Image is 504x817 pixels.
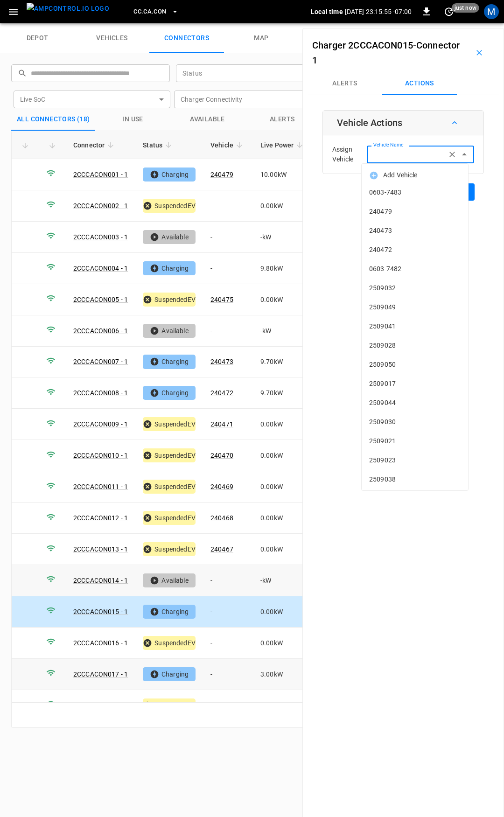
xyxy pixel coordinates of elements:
[369,379,461,389] span: 2509017
[73,702,128,709] a: 2CCCACON018 - 1
[260,140,306,151] span: Live Power
[96,108,170,131] button: in use
[452,3,479,13] span: just now
[203,190,253,222] td: -
[253,159,314,190] td: 10.00 kW
[203,628,253,659] td: -
[73,171,128,178] a: 2CCCACON001 - 1
[253,253,314,284] td: 9.80 kW
[245,108,320,131] button: Alerts
[253,377,314,409] td: 9.70 kW
[253,190,314,222] td: 0.00 kW
[73,327,128,335] a: 2CCCACON006 - 1
[143,636,196,650] div: SuspendedEV
[253,347,314,378] td: 9.70 kW
[337,115,402,130] h6: Vehicle Actions
[369,475,461,484] span: 2509038
[170,108,245,131] button: Available
[73,389,128,397] a: 2CCCACON008 - 1
[382,72,457,95] button: Actions
[203,253,253,284] td: -
[210,140,245,151] span: Vehicle
[441,4,456,19] button: set refresh interval
[332,145,367,164] p: Assign Vehicle
[308,72,382,95] button: Alerts
[446,148,459,161] button: Clear
[143,293,196,307] div: SuspendedEV
[73,514,128,522] a: 2CCCACON012 - 1
[210,483,233,490] a: 240469
[210,420,233,428] a: 240471
[143,140,175,151] span: Status
[369,245,461,255] span: 240472
[253,565,314,596] td: - kW
[75,23,149,53] a: vehicles
[73,233,128,241] a: 2CCCACON003 - 1
[253,534,314,565] td: 0.00 kW
[369,398,461,408] span: 2509044
[369,302,461,312] span: 2509049
[210,296,233,303] a: 240475
[210,358,233,365] a: 240473
[253,284,314,315] td: 0.00 kW
[369,188,461,197] span: 0603-7483
[73,639,128,647] a: 2CCCACON016 - 1
[130,3,182,21] button: CC.CA.CON
[143,261,196,275] div: Charging
[224,23,299,53] a: map
[143,230,196,244] div: Available
[253,503,314,534] td: 0.00 kW
[73,608,128,615] a: 2CCCACON015 - 1
[369,455,461,465] span: 2509023
[73,452,128,459] a: 2CCCACON010 - 1
[311,7,343,16] p: Local time
[149,23,224,53] a: connectors
[383,170,417,180] p: Add Vehicle
[369,264,461,274] span: 0603-7482
[312,40,413,51] a: Charger 2CCCACON015
[73,265,128,272] a: 2CCCACON004 - 1
[133,7,166,17] span: CC.CA.CON
[143,448,196,462] div: SuspendedEV
[253,440,314,471] td: 0.00 kW
[143,355,196,369] div: Charging
[253,409,314,440] td: 0.00 kW
[369,207,461,216] span: 240479
[143,573,196,587] div: Available
[210,452,233,459] a: 240470
[203,565,253,596] td: -
[27,3,109,14] img: ampcontrol.io logo
[369,226,461,236] span: 240473
[73,545,128,553] a: 2CCCACON013 - 1
[73,670,128,678] a: 2CCCACON017 - 1
[143,605,196,619] div: Charging
[73,358,128,365] a: 2CCCACON007 - 1
[369,321,461,331] span: 2509041
[253,596,314,628] td: 0.00 kW
[11,108,96,131] button: All Connectors (18)
[203,690,253,721] td: -
[143,698,196,712] div: SuspendedEV
[312,38,464,68] h6: -
[73,483,128,490] a: 2CCCACON011 - 1
[203,596,253,628] td: -
[369,417,461,427] span: 2509030
[458,148,471,161] button: Close
[73,140,117,151] span: Connector
[369,360,461,370] span: 2509050
[308,72,499,95] div: Connectors submenus tabs
[253,315,314,347] td: - kW
[203,315,253,347] td: -
[143,324,196,338] div: Available
[210,171,233,178] a: 240479
[484,4,499,19] div: profile-icon
[203,222,253,253] td: -
[210,514,233,522] a: 240468
[253,690,314,721] td: 0.00 kW
[210,389,233,397] a: 240472
[143,168,196,182] div: Charging
[210,545,233,553] a: 240467
[345,7,412,16] p: [DATE] 23:15:55 -07:00
[203,659,253,690] td: -
[143,667,196,681] div: Charging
